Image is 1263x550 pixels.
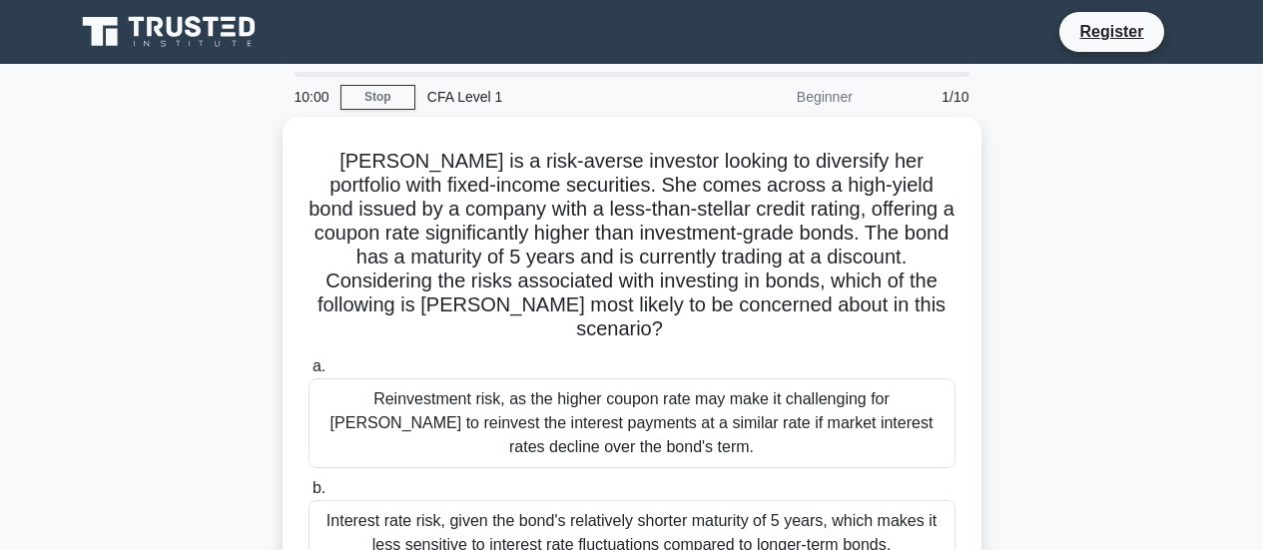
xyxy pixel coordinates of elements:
[1067,19,1155,44] a: Register
[690,77,865,117] div: Beginner
[309,378,955,468] div: Reinvestment risk, as the higher coupon rate may make it challenging for [PERSON_NAME] to reinves...
[415,77,690,117] div: CFA Level 1
[313,479,325,496] span: b.
[340,85,415,110] a: Stop
[865,77,981,117] div: 1/10
[283,77,340,117] div: 10:00
[313,357,325,374] span: a.
[307,149,957,342] h5: [PERSON_NAME] is a risk-averse investor looking to diversify her portfolio with fixed-income secu...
